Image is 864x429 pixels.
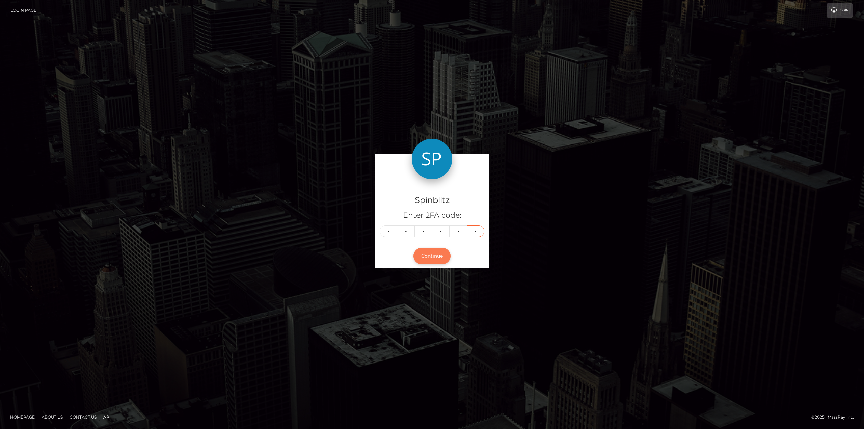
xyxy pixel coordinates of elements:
a: API [101,412,113,422]
button: Continue [413,248,451,264]
a: Contact Us [67,412,99,422]
a: Homepage [7,412,37,422]
h4: Spinblitz [380,194,484,206]
h5: Enter 2FA code: [380,210,484,221]
div: © 2025 , MassPay Inc. [811,413,859,421]
a: About Us [39,412,65,422]
img: Spinblitz [412,139,452,179]
a: Login [827,3,853,18]
a: Login Page [10,3,36,18]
